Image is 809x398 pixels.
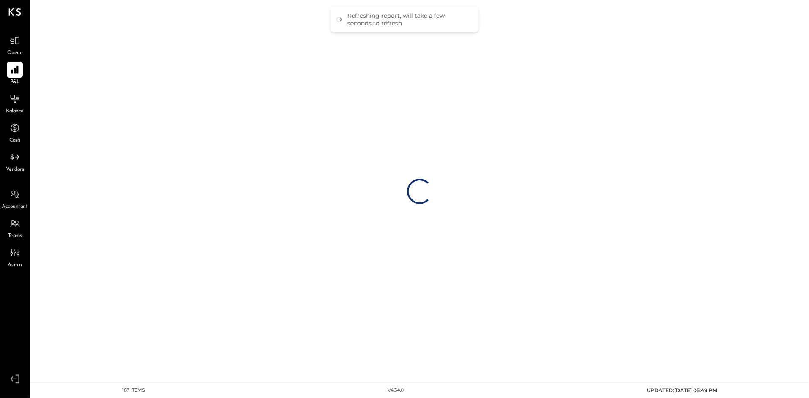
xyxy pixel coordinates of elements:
a: Cash [0,120,29,144]
span: Admin [8,262,22,269]
div: Refreshing report, will take a few seconds to refresh [347,12,470,27]
a: Queue [0,33,29,57]
span: Cash [9,137,20,144]
a: Vendors [0,149,29,174]
div: v 4.34.0 [388,387,404,394]
a: Balance [0,91,29,115]
span: Balance [6,108,24,115]
span: Queue [7,49,23,57]
span: Teams [8,232,22,240]
a: Admin [0,245,29,269]
a: Accountant [0,186,29,211]
a: Teams [0,215,29,240]
span: P&L [10,79,20,86]
a: P&L [0,62,29,86]
span: UPDATED: [DATE] 05:49 PM [647,387,717,393]
span: Accountant [2,203,28,211]
span: Vendors [6,166,24,174]
div: 187 items [122,387,145,394]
